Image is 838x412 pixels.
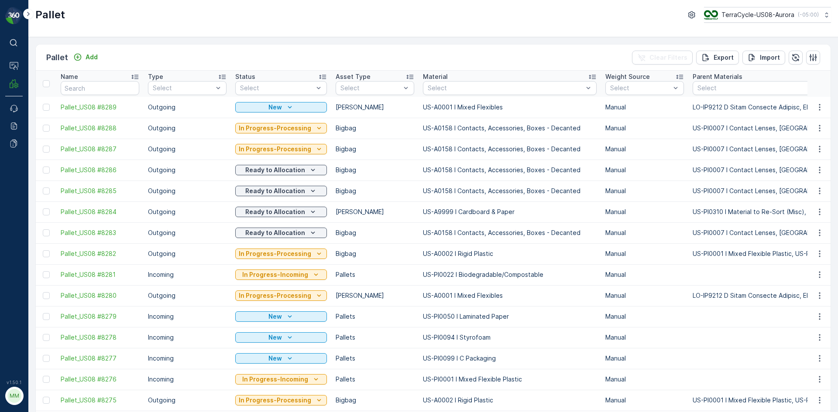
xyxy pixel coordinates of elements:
[704,7,831,23] button: TerraCycle-US08-Aurora(-05:00)
[714,53,734,62] p: Export
[148,249,227,258] p: Outgoing
[336,208,414,216] p: [PERSON_NAME]
[336,375,414,384] p: Pallets
[7,389,21,403] div: MM
[340,84,401,92] p: Select
[61,124,139,133] span: Pallet_US08 #8288
[649,53,687,62] p: Clear Filters
[43,229,50,236] div: Toggle Row Selected
[61,166,139,174] a: Pallet_US08 #8286
[235,207,327,217] button: Ready to Allocation
[336,396,414,405] p: Bigbag
[336,291,414,300] p: [PERSON_NAME]
[61,249,139,258] a: Pallet_US08 #8282
[43,250,50,257] div: Toggle Row Selected
[423,312,597,321] p: US-PI0050 I Laminated Paper
[43,355,50,362] div: Toggle Row Selected
[46,51,68,64] p: Pallet
[239,291,311,300] p: In Progress-Processing
[336,124,414,133] p: Bigbag
[605,396,684,405] p: Manual
[148,124,227,133] p: Outgoing
[235,311,327,322] button: New
[148,228,227,237] p: Outgoing
[235,249,327,259] button: In Progress-Processing
[336,249,414,258] p: Bigbag
[43,334,50,341] div: Toggle Row Selected
[268,103,282,112] p: New
[423,145,597,153] p: US-A0158 I Contacts, Accessories, Boxes - Decanted
[43,292,50,299] div: Toggle Row Selected
[268,312,282,321] p: New
[239,249,311,258] p: In Progress-Processing
[605,103,684,112] p: Manual
[148,145,227,153] p: Outgoing
[423,249,597,258] p: US-A0002 I Rigid Plastic
[43,376,50,383] div: Toggle Row Selected
[760,53,780,62] p: Import
[336,270,414,279] p: Pallets
[61,228,139,237] a: Pallet_US08 #8283
[605,291,684,300] p: Manual
[423,124,597,133] p: US-A0158 I Contacts, Accessories, Boxes - Decanted
[235,144,327,154] button: In Progress-Processing
[61,103,139,112] a: Pallet_US08 #8289
[245,166,305,174] p: Ready to Allocation
[423,208,597,216] p: US-A9999 I Cardboard & Paper
[235,290,327,301] button: In Progress-Processing
[336,103,414,112] p: [PERSON_NAME]
[235,186,327,196] button: Ready to Allocation
[61,375,139,384] a: Pallet_US08 #8276
[605,375,684,384] p: Manual
[148,396,227,405] p: Outgoing
[693,72,742,81] p: Parent Materials
[423,166,597,174] p: US-A0158 I Contacts, Accessories, Boxes - Decanted
[148,103,227,112] p: Outgoing
[43,271,50,278] div: Toggle Row Selected
[696,51,739,65] button: Export
[423,187,597,195] p: US-A0158 I Contacts, Accessories, Boxes - Decanted
[61,333,139,342] a: Pallet_US08 #8278
[336,72,371,81] p: Asset Type
[61,312,139,321] a: Pallet_US08 #8279
[61,208,139,216] a: Pallet_US08 #8284
[605,166,684,174] p: Manual
[423,396,597,405] p: US-A0002 I Rigid Plastic
[605,187,684,195] p: Manual
[239,145,311,153] p: In Progress-Processing
[43,146,50,153] div: Toggle Row Selected
[86,53,98,61] p: Add
[239,124,311,133] p: In Progress-Processing
[43,208,50,215] div: Toggle Row Selected
[43,167,50,174] div: Toggle Row Selected
[605,208,684,216] p: Manual
[61,270,139,279] span: Pallet_US08 #8281
[605,124,684,133] p: Manual
[240,84,313,92] p: Select
[148,270,227,279] p: Incoming
[235,374,327,385] button: In Progress-Incoming
[61,145,139,153] a: Pallet_US08 #8287
[336,228,414,237] p: Bigbag
[423,72,448,81] p: Material
[268,354,282,363] p: New
[35,8,65,22] p: Pallet
[423,333,597,342] p: US-PI0094 I Styrofoam
[70,52,101,62] button: Add
[235,123,327,133] button: In Progress-Processing
[610,84,670,92] p: Select
[605,333,684,342] p: Manual
[605,354,684,363] p: Manual
[148,291,227,300] p: Outgoing
[148,72,163,81] p: Type
[148,208,227,216] p: Outgoing
[61,187,139,195] a: Pallet_US08 #8285
[5,7,23,24] img: logo
[235,72,255,81] p: Status
[43,313,50,320] div: Toggle Row Selected
[336,187,414,195] p: Bigbag
[235,269,327,280] button: In Progress-Incoming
